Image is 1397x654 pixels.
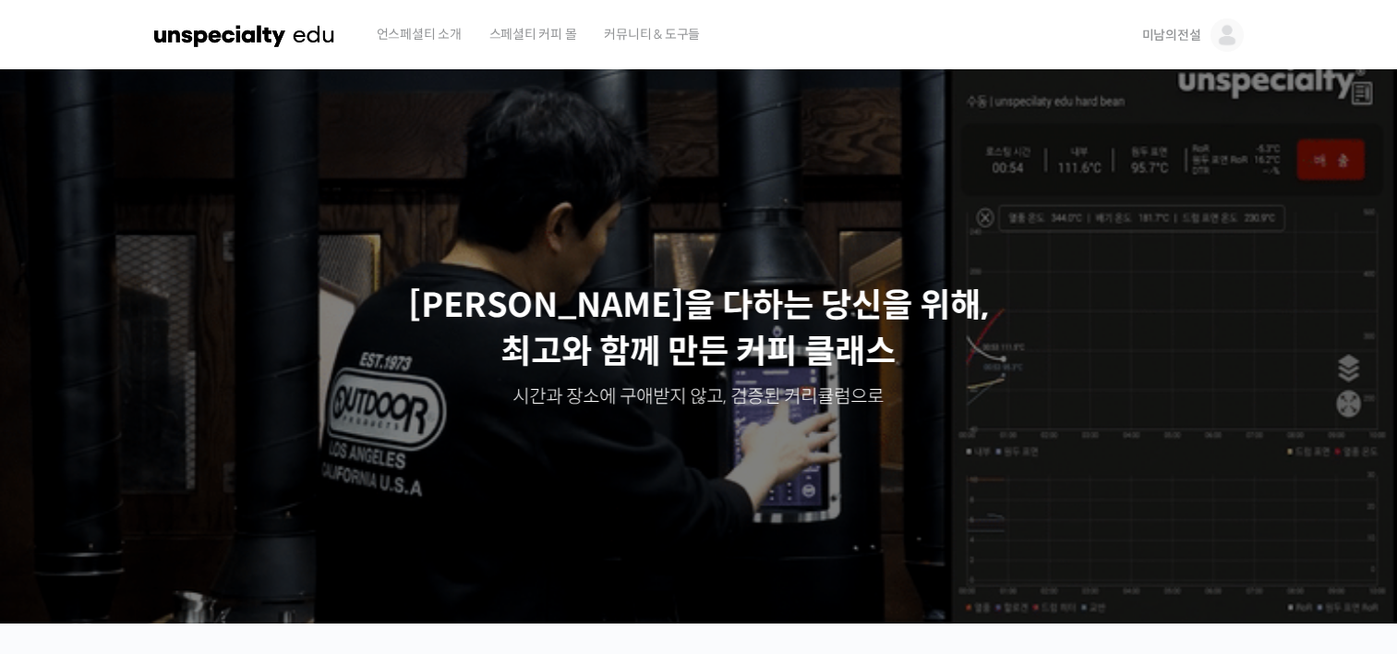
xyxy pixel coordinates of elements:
p: [PERSON_NAME]을 다하는 당신을 위해, 최고와 함께 만든 커피 클래스 [18,283,1379,376]
span: 미남의전설 [1142,27,1201,43]
p: 시간과 장소에 구애받지 않고, 검증된 커리큘럼으로 [18,384,1379,410]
